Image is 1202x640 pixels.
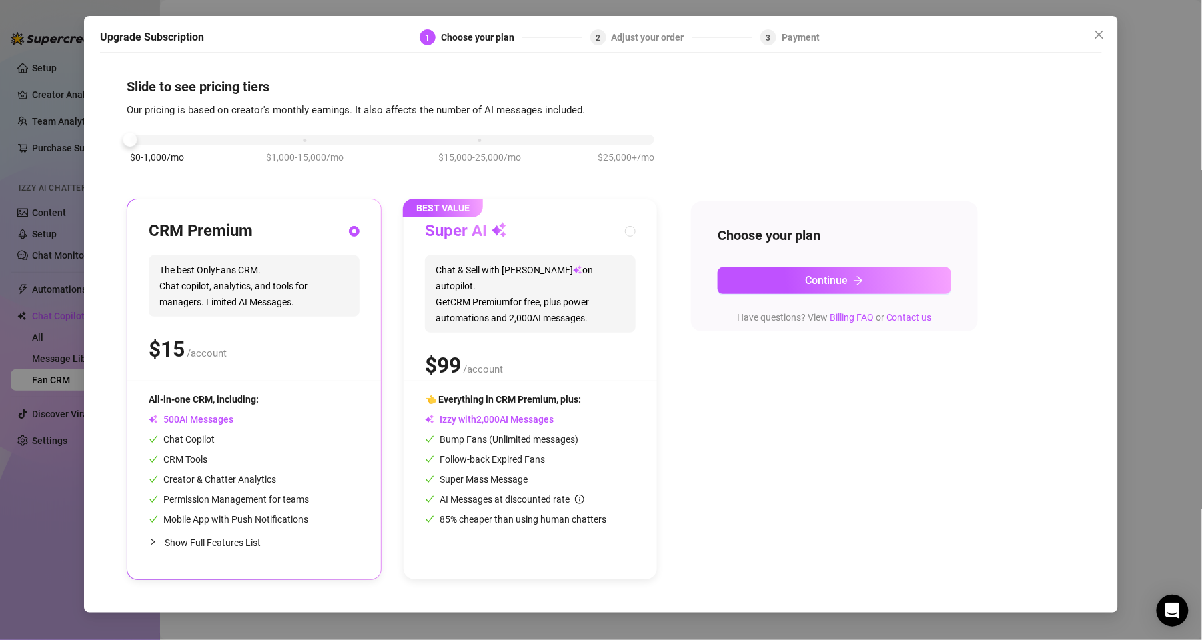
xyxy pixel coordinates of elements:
span: check [149,455,158,464]
a: Billing FAQ [830,312,874,323]
div: Show Full Features List [149,527,360,558]
span: $15,000-25,000/mo [438,150,521,165]
span: check [425,435,434,444]
span: $ [425,353,461,378]
div: Open Intercom Messenger [1157,595,1189,627]
span: Super Mass Message [425,474,528,485]
span: $25,000+/mo [598,150,654,165]
div: Adjust your order [612,29,692,45]
span: Have questions? View or [737,312,932,323]
span: 85% cheaper than using human chatters [425,514,606,525]
h3: Super AI [425,221,507,242]
span: Izzy with AI Messages [425,414,554,425]
span: $ [149,337,185,362]
h4: Choose your plan [718,226,951,245]
span: Permission Management for teams [149,494,309,505]
span: 2 [596,33,600,43]
span: 1 [426,33,430,43]
span: CRM Tools [149,454,207,465]
span: check [149,435,158,444]
span: Mobile App with Push Notifications [149,514,308,525]
span: AI Messages at discounted rate [440,494,584,505]
span: All-in-one CRM, including: [149,394,259,405]
span: check [425,475,434,484]
span: check [425,515,434,524]
div: Payment [782,29,820,45]
span: Creator & Chatter Analytics [149,474,276,485]
span: Follow-back Expired Fans [425,454,545,465]
span: check [149,475,158,484]
h3: CRM Premium [149,221,253,242]
span: /account [187,347,227,359]
span: close [1094,29,1105,40]
span: BEST VALUE [403,199,483,217]
span: Our pricing is based on creator's monthly earnings. It also affects the number of AI messages inc... [127,104,585,116]
span: Continue [805,274,848,287]
h5: Upgrade Subscription [100,29,204,45]
h4: Slide to see pricing tiers [127,77,1075,96]
span: AI Messages [149,414,233,425]
span: Close [1089,29,1110,40]
span: check [149,495,158,504]
span: Bump Fans (Unlimited messages) [425,434,578,445]
div: Choose your plan [441,29,522,45]
span: check [425,495,434,504]
span: $1,000-15,000/mo [266,150,344,165]
span: collapsed [149,538,157,546]
span: Chat Copilot [149,434,215,445]
span: arrow-right [853,275,864,286]
button: Continuearrow-right [718,267,951,294]
span: $0-1,000/mo [130,150,184,165]
button: Close [1089,24,1110,45]
span: 👈 Everything in CRM Premium, plus: [425,394,581,405]
span: Chat & Sell with [PERSON_NAME] on autopilot. Get CRM Premium for free, plus power automations and... [425,255,636,333]
span: The best OnlyFans CRM. Chat copilot, analytics, and tools for managers. Limited AI Messages. [149,255,360,317]
span: Show Full Features List [165,537,261,548]
a: Contact us [886,312,932,323]
span: check [149,515,158,524]
span: info-circle [575,495,584,504]
span: /account [463,363,503,375]
span: 3 [766,33,771,43]
span: check [425,455,434,464]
